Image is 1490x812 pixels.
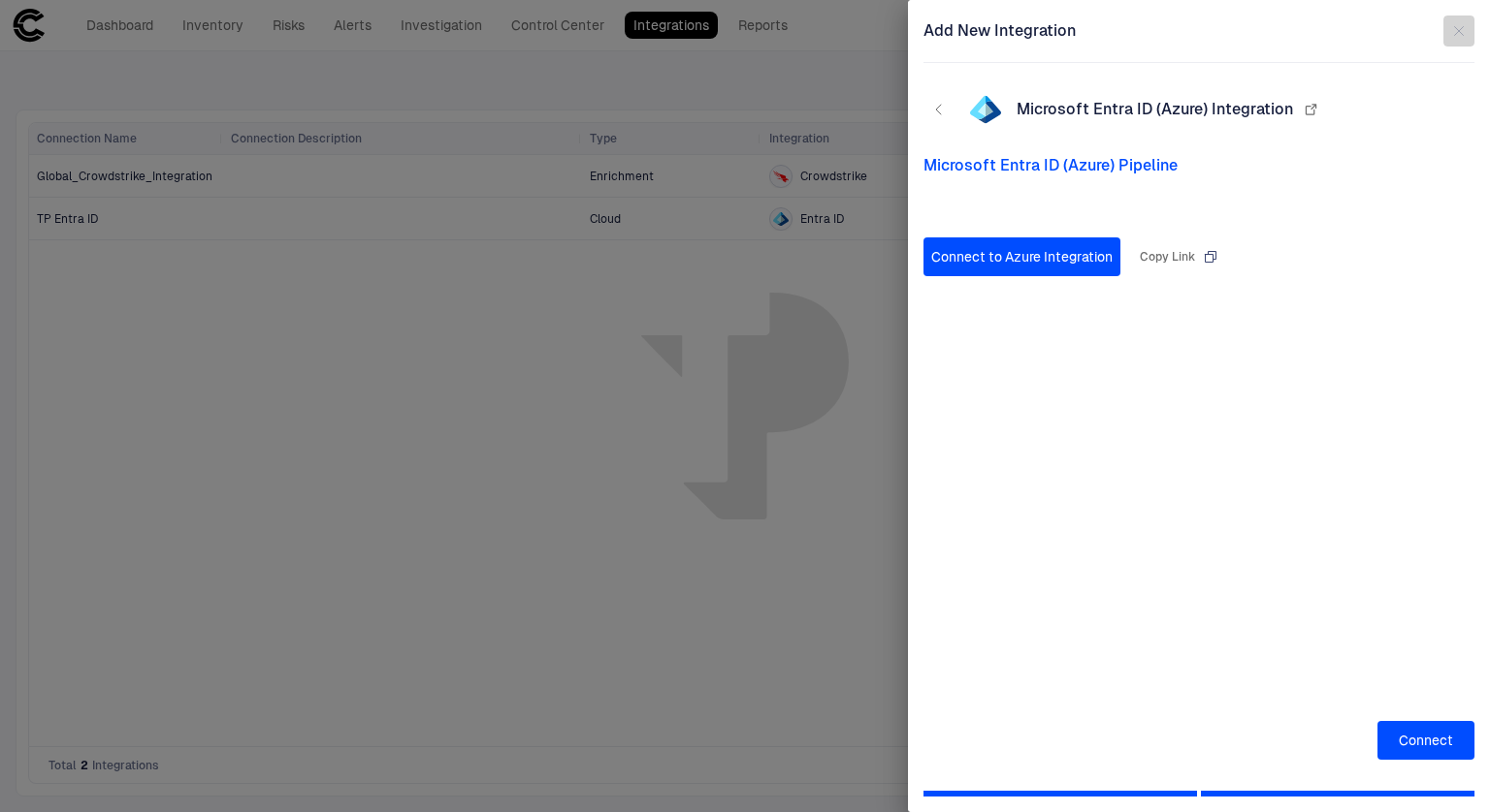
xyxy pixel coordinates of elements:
button: Connect to Azure Integration [923,237,1120,276]
span: Microsoft Entra ID (Azure) Pipeline [923,156,1474,175]
span: Add New Integration [923,21,1076,41]
div: Copy Link [1140,249,1218,265]
button: Connect [1377,721,1474,760]
span: Microsoft Entra ID (Azure) Integration [1017,100,1293,119]
div: Entra ID [970,94,1001,125]
button: Copy Link [1136,241,1222,272]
